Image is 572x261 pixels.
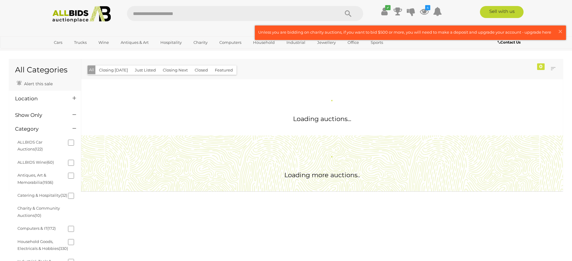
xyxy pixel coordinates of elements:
i: 4 [425,5,430,10]
span: (330) [59,246,68,251]
button: Just Listed [131,65,159,75]
button: Featured [211,65,237,75]
a: Hospitality [156,38,186,47]
a: Computers & IT(172) [17,226,56,231]
h1: All Categories [15,66,75,74]
img: Allbids.com.au [49,6,114,23]
span: × [558,26,563,37]
h4: Show Only [15,112,63,118]
span: (32) [60,193,67,198]
a: Alert this sale [15,79,54,88]
span: (10) [35,213,41,218]
h4: Category [15,126,63,132]
a: Catering & Hospitality(32) [17,193,67,198]
a: ALLBIDS Wine(60) [17,160,54,165]
span: Alert this sale [23,81,53,86]
h4: Location [15,96,63,102]
a: Trucks [70,38,91,47]
b: Contact Us [498,40,521,44]
a: ✔ [380,6,389,17]
button: Search [333,6,363,21]
a: Jewellery [313,38,340,47]
i: ✔ [385,5,391,10]
a: Sell with us [480,6,524,18]
button: All [88,65,96,74]
a: Charity & Community Auctions(10) [17,206,60,217]
a: Charity [190,38,212,47]
a: Sports [367,38,387,47]
a: [GEOGRAPHIC_DATA] [50,47,100,57]
div: 0 [537,63,545,70]
span: (60) [46,160,54,165]
a: 4 [420,6,429,17]
a: Computers [215,38,245,47]
span: (1936) [42,180,53,185]
span: Loading more auctions.. [284,171,360,179]
a: Wine [94,38,113,47]
a: Household [249,38,279,47]
a: ALLBIDS Car Auctions(122) [17,140,43,151]
span: Loading auctions... [293,115,351,123]
a: Industrial [283,38,309,47]
a: Contact Us [498,39,522,46]
a: Antiques, Art & Memorabilia(1936) [17,173,53,184]
button: Closing [DATE] [95,65,131,75]
span: (172) [47,226,56,231]
a: Antiques & Art [117,38,153,47]
button: Closing Next [159,65,191,75]
a: Office [344,38,363,47]
span: (122) [35,147,43,151]
a: Cars [50,38,66,47]
button: Closed [191,65,212,75]
a: Household Goods, Electricals & Hobbies(330) [17,239,68,251]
